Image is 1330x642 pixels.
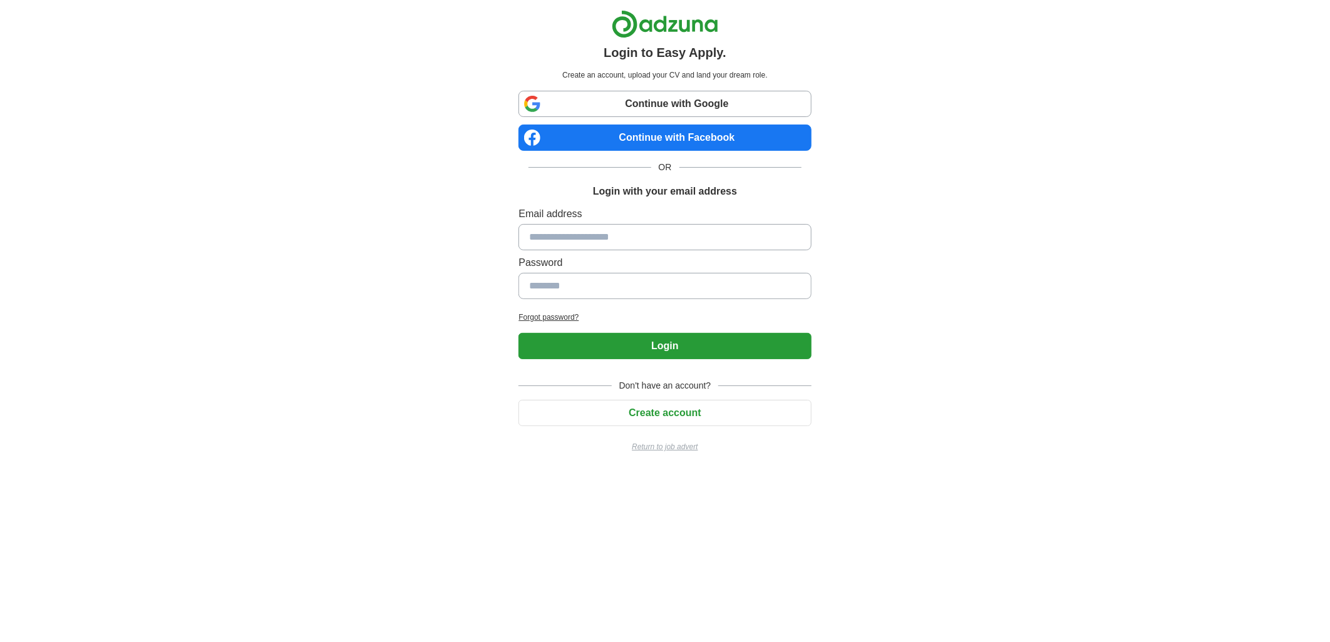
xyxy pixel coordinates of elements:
[518,407,811,418] a: Create account
[593,184,737,199] h1: Login with your email address
[612,379,719,392] span: Don't have an account?
[518,441,811,452] a: Return to job advert
[651,161,679,174] span: OR
[518,91,811,117] a: Continue with Google
[612,10,718,38] img: Adzuna logo
[521,69,808,81] p: Create an account, upload your CV and land your dream role.
[518,333,811,359] button: Login
[518,125,811,151] a: Continue with Facebook
[518,206,811,222] label: Email address
[518,400,811,426] button: Create account
[604,43,726,62] h1: Login to Easy Apply.
[518,312,811,323] a: Forgot password?
[518,255,811,270] label: Password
